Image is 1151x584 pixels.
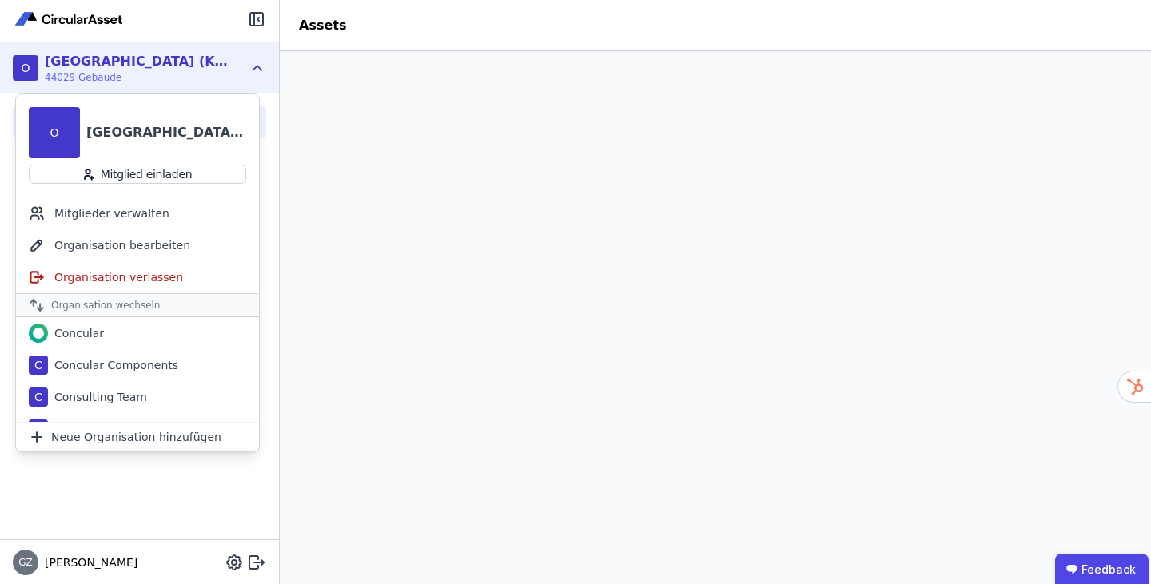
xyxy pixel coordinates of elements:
div: G Test [48,421,89,437]
span: [PERSON_NAME] [38,554,137,570]
div: Assets [280,16,365,35]
button: Mitglied einladen [29,165,246,184]
div: O [13,55,38,81]
div: G [29,419,48,439]
div: Organisation wechseln [16,293,259,317]
img: Concular [29,324,48,343]
div: Organisation verlassen [16,261,259,293]
div: C [29,356,48,375]
iframe: retool [280,51,1151,584]
div: C [29,387,48,407]
span: GZ [18,558,33,567]
div: Consulting Team [48,389,147,405]
span: Neue Organisation hinzufügen [51,429,221,445]
div: Organisation bearbeiten [16,229,259,261]
div: Concular Components [48,357,178,373]
div: Mitglieder verwalten [16,197,259,229]
div: O [29,107,80,158]
div: [GEOGRAPHIC_DATA] (Köster) [86,123,246,142]
span: 44029 Gebäude [45,71,229,84]
div: [GEOGRAPHIC_DATA] (Köster) [45,52,229,71]
img: Concular [13,10,126,29]
div: Concular [48,325,104,341]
